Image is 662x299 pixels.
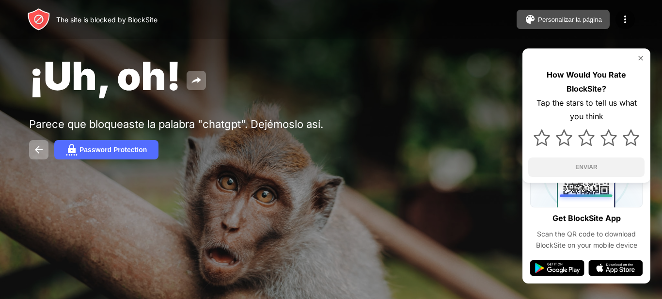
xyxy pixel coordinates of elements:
img: header-logo.svg [27,8,50,31]
button: ENVIAR [528,157,645,177]
img: pallet.svg [524,14,536,25]
img: app-store.svg [588,260,643,276]
div: The site is blocked by BlockSite [56,16,158,24]
span: ¡Uh, oh! [29,52,181,99]
div: How Would You Rate BlockSite? [528,68,645,96]
img: menu-icon.svg [619,14,631,25]
img: share.svg [190,75,202,86]
div: Personalizar la página [538,16,602,23]
div: Tap the stars to tell us what you think [528,96,645,124]
img: back.svg [33,144,45,156]
img: password.svg [66,144,78,156]
img: star.svg [556,129,572,146]
div: Password Protection [79,146,147,154]
div: Parece que bloqueaste la palabra "chatgpt". Dejémoslo así. [29,118,329,130]
img: star.svg [623,129,639,146]
button: Password Protection [54,140,158,159]
div: Scan the QR code to download BlockSite on your mobile device [530,229,643,251]
img: star.svg [534,129,550,146]
img: star.svg [600,129,617,146]
div: Get BlockSite App [552,211,621,225]
button: Personalizar la página [517,10,610,29]
img: star.svg [578,129,595,146]
img: rate-us-close.svg [637,54,645,62]
img: google-play.svg [530,260,584,276]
